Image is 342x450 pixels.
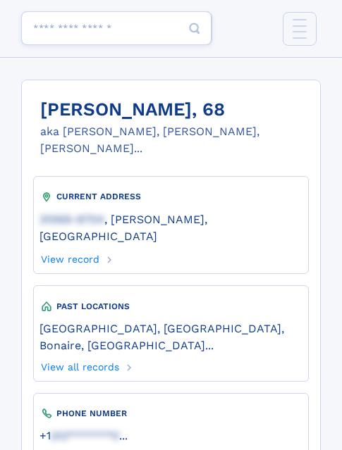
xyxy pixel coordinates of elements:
[39,320,281,335] a: [GEOGRAPHIC_DATA], [GEOGRAPHIC_DATA]
[39,357,119,373] a: View all records
[39,249,99,265] a: View record
[178,11,212,46] button: Search Button
[39,190,303,204] div: CURRENT ADDRESS
[39,406,303,420] div: PHONE NUMBER
[39,213,104,226] span: 31069-9704
[39,299,303,313] div: PAST LOCATIONS
[21,11,212,45] input: search input
[39,211,303,243] a: 31069-9704, [PERSON_NAME], [GEOGRAPHIC_DATA]
[40,123,320,157] div: aka [PERSON_NAME], [PERSON_NAME], [PERSON_NAME]...
[40,99,320,120] h1: [PERSON_NAME], 68
[39,337,205,352] a: Bonaire, [GEOGRAPHIC_DATA]
[39,313,303,357] div: ,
